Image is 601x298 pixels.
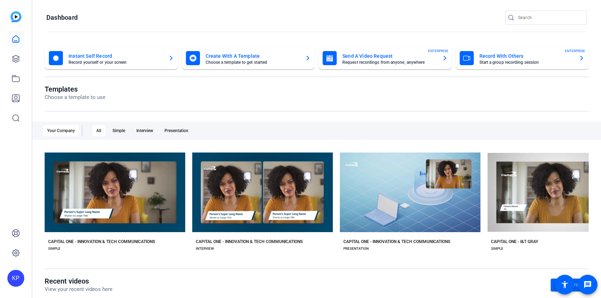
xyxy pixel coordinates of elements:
[583,280,592,289] mat-icon: message
[7,270,24,287] div: KP
[182,47,315,69] button: Create With A TemplateChoose a template to get started
[45,93,105,101] p: Choose a template to use
[69,60,163,64] mat-card-subtitle: Record yourself or your screen
[343,239,450,244] div: CAPITAL ONE - INNOVATION & TECH COMMUNICATIONS
[455,47,589,69] button: Record With OthersStart a group recording sessionENTERPRISE
[206,52,300,60] mat-card-title: Create With A Template
[108,125,129,136] div: Simple
[561,280,569,289] mat-icon: accessibility
[206,60,300,64] mat-card-subtitle: Choose a template to get started
[11,11,21,22] img: blue-gradient.svg
[518,13,581,22] input: Search
[160,125,193,136] div: Presentation
[45,285,112,293] p: View your recent videos here
[48,246,60,252] div: SIMPLE
[479,52,574,60] mat-card-title: Record With Others
[343,246,369,252] div: PRESENTATION
[491,246,503,252] div: SIMPLE
[342,60,437,64] mat-card-subtitle: Request recordings from anyone, anywhere
[551,279,589,291] a: Go to library
[48,239,155,244] div: CAPITAL ONE - INNOVATION & TECH COMMUNICATIONS
[565,48,585,54] span: ENTERPRISE
[196,246,214,252] div: INTERVIEW
[342,52,437,60] mat-card-title: Send A Video Request
[479,60,574,64] mat-card-subtitle: Start a group recording session
[132,125,157,136] div: Interview
[45,277,112,285] h1: Recent videos
[46,13,78,22] h1: Dashboard
[45,47,178,69] button: Instant Self RecordRecord yourself or your screen
[92,125,105,136] div: All
[45,85,105,93] h1: Templates
[318,47,452,69] button: Send A Video RequestRequest recordings from anyone, anywhereENTERPRISE
[428,48,448,54] span: ENTERPRISE
[491,239,538,244] div: CAPITAL ONE - I&T GRAY
[69,52,163,60] mat-card-title: Instant Self Record
[196,239,303,244] div: CAPITAL ONE - INNOVATION & TECH COMMUNICATIONS
[43,125,79,136] div: Your Company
